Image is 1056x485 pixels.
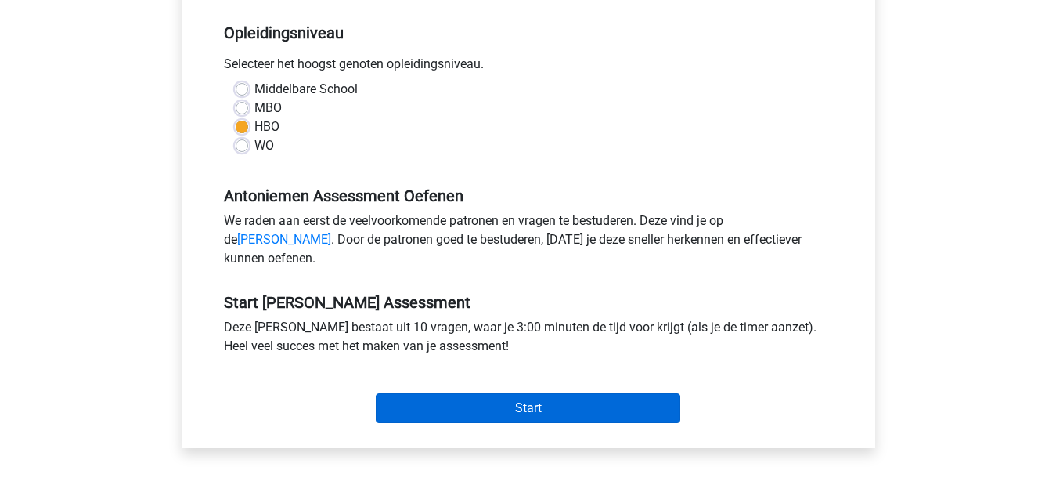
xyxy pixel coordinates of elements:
[212,318,845,362] div: Deze [PERSON_NAME] bestaat uit 10 vragen, waar je 3:00 minuten de tijd voor krijgt (als je de tim...
[254,118,279,136] label: HBO
[224,17,833,49] h5: Opleidingsniveau
[254,136,274,155] label: WO
[224,186,833,205] h5: Antoniemen Assessment Oefenen
[254,80,358,99] label: Middelbare School
[212,55,845,80] div: Selecteer het hoogst genoten opleidingsniveau.
[212,212,845,274] div: We raden aan eerst de veelvoorkomende patronen en vragen te bestuderen. Deze vind je op de . Door...
[376,393,680,423] input: Start
[224,293,833,312] h5: Start [PERSON_NAME] Assessment
[237,232,331,247] a: [PERSON_NAME]
[254,99,282,118] label: MBO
